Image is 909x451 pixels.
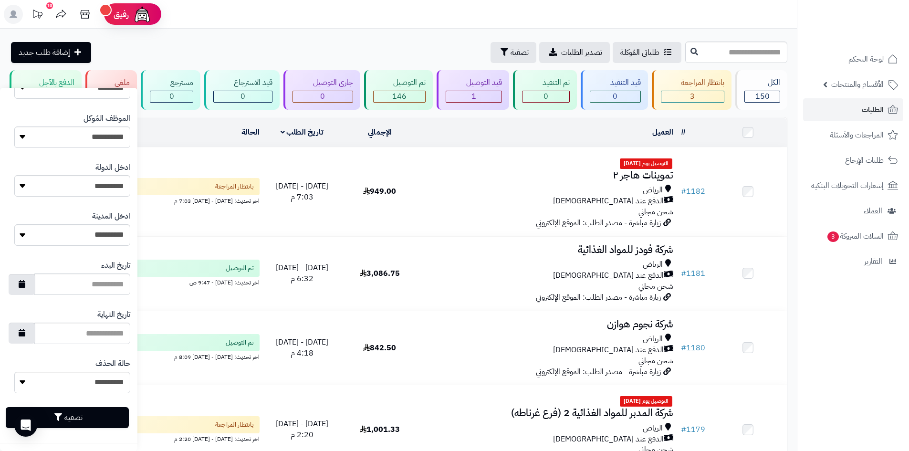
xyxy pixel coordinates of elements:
[681,424,686,435] span: #
[25,5,49,26] a: تحديثات المنصة
[169,91,174,102] span: 0
[139,70,202,110] a: مسترجع 0
[363,342,396,354] span: 842.50
[14,414,37,437] div: Open Intercom Messenger
[374,91,426,102] div: 146
[114,9,129,20] span: رفيق
[620,396,672,407] span: التوصيل يوم [DATE]
[803,174,903,197] a: إشعارات التحويلات البنكية
[803,225,903,248] a: السلات المتروكة3
[864,255,882,268] span: التقارير
[638,355,673,367] span: شحن مجاني
[553,434,664,445] span: الدفع عند [DEMOGRAPHIC_DATA]
[539,42,610,63] a: تصدير الطلبات
[803,124,903,147] a: المراجعات والأسئلة
[643,259,663,270] span: الرياض
[638,206,673,218] span: شحن مجاني
[215,420,254,430] span: بانتظار المراجعة
[553,196,664,207] span: الدفع عند [DEMOGRAPHIC_DATA]
[422,408,673,419] h3: شركة المدبر للمواد الغذائية 2 (فرع غرناطه)
[8,70,84,110] a: الدفع بالآجل 0
[643,423,663,434] span: الرياض
[362,70,435,110] a: تم التوصيل 146
[213,77,272,88] div: قيد الاسترجاع
[84,113,130,124] label: الموظف المُوكل
[690,91,695,102] span: 3
[803,149,903,172] a: طلبات الإرجاع
[226,263,254,273] span: تم التوصيل
[650,70,734,110] a: بانتظار المراجعة 3
[446,91,502,102] div: 1
[471,91,476,102] span: 1
[590,91,640,102] div: 0
[241,126,260,138] a: الحالة
[681,342,686,354] span: #
[97,309,130,320] label: تاريخ النهاية
[94,77,130,88] div: ملغي
[511,47,529,58] span: تصفية
[661,91,724,102] div: 3
[202,70,282,110] a: قيد الاسترجاع 0
[446,77,502,88] div: قيد التوصيل
[293,91,353,102] div: 0
[240,91,245,102] span: 0
[613,91,617,102] span: 0
[590,77,641,88] div: قيد التنفيذ
[276,336,328,359] span: [DATE] - [DATE] 4:18 م
[848,52,884,66] span: لوحة التحكم
[638,281,673,292] span: شحن مجاني
[803,199,903,222] a: العملاء
[536,217,661,229] span: زيارة مباشرة - مصدر الطلب: الموقع الإلكتروني
[368,126,392,138] a: الإجمالي
[422,170,673,181] h3: تموينات هاجر ٢
[830,128,884,142] span: المراجعات والأسئلة
[681,186,705,197] a: #1182
[293,77,353,88] div: جاري التوصيل
[373,77,426,88] div: تم التوصيل
[435,70,511,110] a: قيد التوصيل 1
[101,260,130,271] label: تاريخ البدء
[95,162,130,173] label: ادخل الدولة
[46,2,53,9] div: 10
[392,91,407,102] span: 146
[561,47,602,58] span: تصدير الطلبات
[511,70,579,110] a: تم التنفيذ 0
[19,47,70,58] span: إضافة طلب جديد
[92,211,130,222] label: ادخل المدينة
[620,47,659,58] span: طلباتي المُوكلة
[215,182,254,191] span: بانتظار المراجعة
[320,91,325,102] span: 0
[845,154,884,167] span: طلبات الإرجاع
[360,424,400,435] span: 1,001.33
[363,186,396,197] span: 949.00
[95,358,130,369] label: حالة الحذف
[827,231,839,242] span: 3
[620,158,672,169] span: التوصيل يوم [DATE]
[6,407,129,428] button: تصفية
[681,268,686,279] span: #
[831,78,884,91] span: الأقسام والمنتجات
[522,77,570,88] div: تم التنفيذ
[811,179,884,192] span: إشعارات التحويلات البنكية
[643,334,663,345] span: الرياض
[150,91,193,102] div: 0
[864,204,882,218] span: العملاء
[360,268,400,279] span: 3,086.75
[214,91,272,102] div: 0
[84,70,139,110] a: ملغي 0
[681,268,705,279] a: #1181
[681,342,705,354] a: #1180
[536,292,661,303] span: زيارة مباشرة - مصدر الطلب: الموقع الإلكتروني
[803,98,903,121] a: الطلبات
[553,270,664,281] span: الدفع عند [DEMOGRAPHIC_DATA]
[226,338,254,347] span: تم التوصيل
[19,77,74,88] div: الدفع بالآجل
[733,70,789,110] a: الكل150
[133,5,152,24] img: ai-face.png
[491,42,536,63] button: تصفية
[11,42,91,63] a: إضافة طلب جديد
[276,180,328,203] span: [DATE] - [DATE] 7:03 م
[862,103,884,116] span: الطلبات
[276,262,328,284] span: [DATE] - [DATE] 6:32 م
[643,185,663,196] span: الرياض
